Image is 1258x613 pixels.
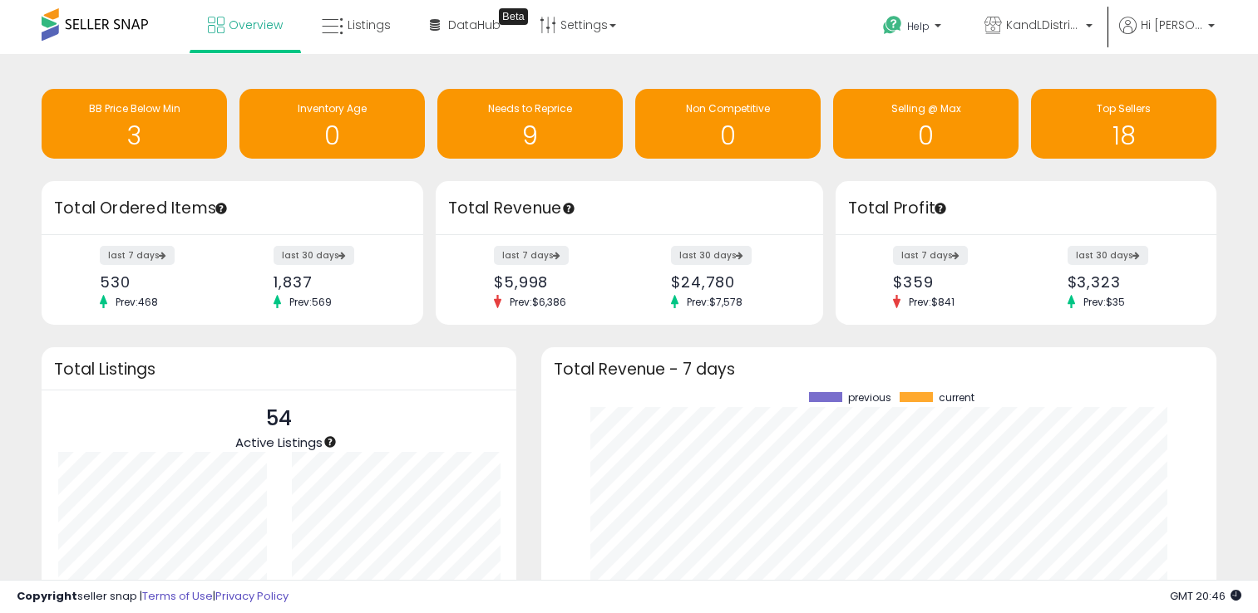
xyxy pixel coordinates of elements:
a: BB Price Below Min 3 [42,89,227,159]
label: last 7 days [893,246,968,265]
div: $5,998 [494,273,617,291]
div: Tooltip anchor [499,8,528,25]
i: Get Help [882,15,903,36]
h1: 9 [446,122,614,150]
span: Prev: $841 [900,295,963,309]
strong: Copyright [17,588,77,604]
span: BB Price Below Min [89,101,180,115]
div: Tooltip anchor [214,201,229,216]
p: 54 [235,403,323,434]
span: Needs to Reprice [488,101,572,115]
span: Prev: $35 [1075,295,1133,309]
a: Non Competitive 0 [635,89,821,159]
a: Terms of Use [142,588,213,604]
h3: Total Listings [54,363,504,375]
div: seller snap | | [17,589,289,605]
label: last 7 days [100,246,175,265]
div: 1,837 [274,273,393,291]
div: Tooltip anchor [561,201,576,216]
div: $359 [893,273,1013,291]
a: Selling @ Max 0 [833,89,1019,159]
span: 2025-09-6 20:46 GMT [1170,588,1241,604]
h1: 18 [1039,122,1208,150]
h1: 0 [644,122,812,150]
a: Inventory Age 0 [239,89,425,159]
div: Tooltip anchor [323,434,338,449]
h1: 3 [50,122,219,150]
h3: Total Revenue - 7 days [554,363,1204,375]
div: Tooltip anchor [933,201,948,216]
span: Overview [229,17,283,33]
span: Non Competitive [686,101,770,115]
span: Listings [348,17,391,33]
span: previous [848,392,891,404]
label: last 30 days [1068,246,1148,265]
h3: Total Ordered Items [54,197,411,220]
span: DataHub [448,17,501,33]
span: Prev: 569 [281,295,340,309]
span: Selling @ Max [891,101,961,115]
div: $24,780 [671,273,794,291]
a: Top Sellers 18 [1031,89,1216,159]
span: Top Sellers [1097,101,1151,115]
div: $3,323 [1068,273,1187,291]
span: KandLDistribution LLC [1006,17,1081,33]
h1: 0 [248,122,417,150]
span: Active Listings [235,434,323,451]
span: Prev: $7,578 [678,295,751,309]
a: Privacy Policy [215,588,289,604]
span: Prev: 468 [107,295,166,309]
label: last 30 days [274,246,354,265]
a: Help [870,2,958,54]
span: current [939,392,974,404]
a: Needs to Reprice 9 [437,89,623,159]
div: 530 [100,273,220,291]
span: Prev: $6,386 [501,295,575,309]
h3: Total Profit [848,197,1205,220]
label: last 7 days [494,246,569,265]
label: last 30 days [671,246,752,265]
h1: 0 [841,122,1010,150]
h3: Total Revenue [448,197,811,220]
span: Hi [PERSON_NAME] [1141,17,1203,33]
span: Help [907,19,930,33]
span: Inventory Age [298,101,367,115]
a: Hi [PERSON_NAME] [1119,17,1215,54]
